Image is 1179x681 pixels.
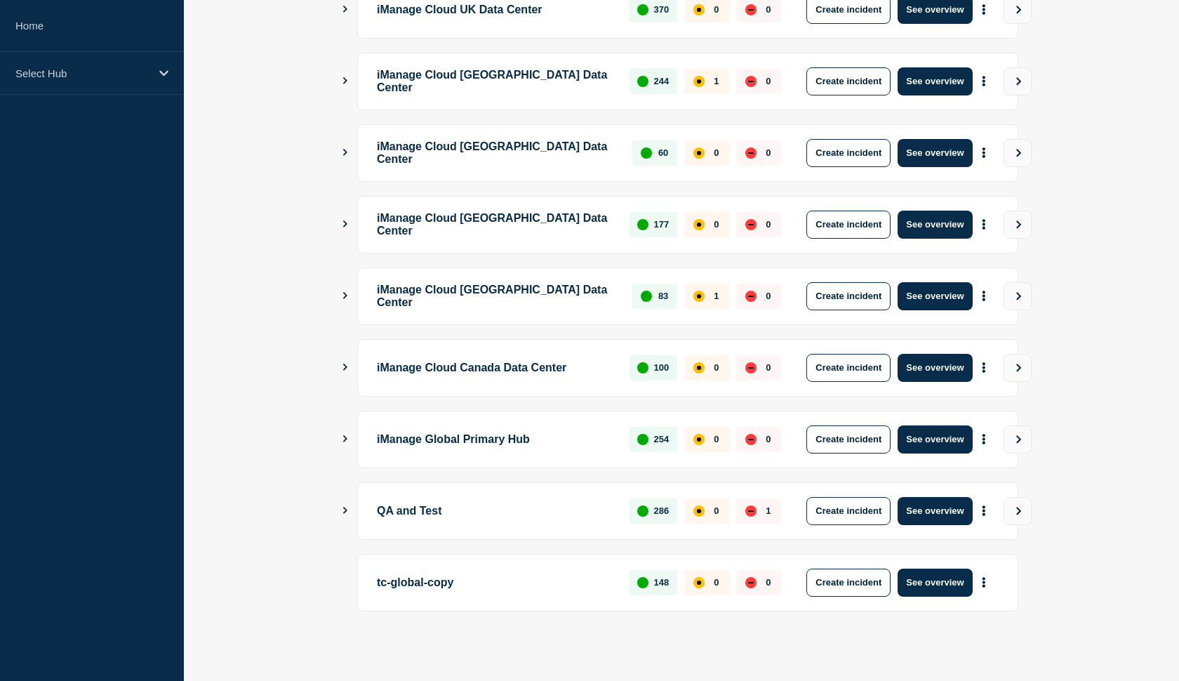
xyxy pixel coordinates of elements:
[641,147,652,159] div: up
[654,577,670,588] p: 148
[745,505,757,517] div: down
[745,434,757,445] div: down
[654,362,670,373] p: 100
[342,76,349,86] button: Show Connected Hubs
[714,4,719,15] p: 0
[766,147,771,158] p: 0
[766,577,771,588] p: 0
[658,147,668,158] p: 60
[714,147,719,158] p: 0
[377,67,613,95] p: iManage Cloud [GEOGRAPHIC_DATA] Data Center
[1004,497,1032,525] button: View
[898,282,972,310] button: See overview
[898,211,972,239] button: See overview
[766,505,771,516] p: 1
[1004,354,1032,382] button: View
[637,4,648,15] div: up
[745,362,757,373] div: down
[766,219,771,230] p: 0
[654,219,670,230] p: 177
[745,76,757,87] div: down
[342,505,349,516] button: Show Connected Hubs
[377,354,613,382] p: iManage Cloud Canada Data Center
[1004,139,1032,167] button: View
[377,282,616,310] p: iManage Cloud [GEOGRAPHIC_DATA] Data Center
[975,498,993,524] button: More actions
[342,4,349,15] button: Show Connected Hubs
[806,282,891,310] button: Create incident
[714,291,719,301] p: 1
[766,362,771,373] p: 0
[693,577,705,588] div: affected
[745,291,757,302] div: down
[766,4,771,15] p: 0
[637,219,648,230] div: up
[766,434,771,444] p: 0
[898,139,972,167] button: See overview
[377,139,616,167] p: iManage Cloud [GEOGRAPHIC_DATA] Data Center
[714,362,719,373] p: 0
[745,219,757,230] div: down
[714,577,719,588] p: 0
[377,497,613,525] p: QA and Test
[898,67,972,95] button: See overview
[637,434,648,445] div: up
[693,434,705,445] div: affected
[15,67,150,79] p: Select Hub
[654,4,670,15] p: 370
[975,140,993,166] button: More actions
[806,67,891,95] button: Create incident
[806,425,891,454] button: Create incident
[898,354,972,382] button: See overview
[975,569,993,595] button: More actions
[766,291,771,301] p: 0
[806,569,891,597] button: Create incident
[714,76,719,86] p: 1
[975,211,993,237] button: More actions
[693,147,705,159] div: affected
[1004,282,1032,310] button: View
[693,505,705,517] div: affected
[342,291,349,301] button: Show Connected Hubs
[714,505,719,516] p: 0
[898,497,972,525] button: See overview
[342,434,349,444] button: Show Connected Hubs
[342,362,349,373] button: Show Connected Hubs
[766,76,771,86] p: 0
[637,362,648,373] div: up
[342,147,349,158] button: Show Connected Hubs
[975,426,993,452] button: More actions
[637,76,648,87] div: up
[693,291,705,302] div: affected
[975,283,993,309] button: More actions
[975,68,993,94] button: More actions
[641,291,652,302] div: up
[658,291,668,301] p: 83
[745,577,757,588] div: down
[806,354,891,382] button: Create incident
[654,505,670,516] p: 286
[714,434,719,444] p: 0
[1004,67,1032,95] button: View
[806,497,891,525] button: Create incident
[693,76,705,87] div: affected
[654,76,670,86] p: 244
[342,219,349,230] button: Show Connected Hubs
[377,211,613,239] p: iManage Cloud [GEOGRAPHIC_DATA] Data Center
[745,4,757,15] div: down
[693,4,705,15] div: affected
[806,211,891,239] button: Create incident
[1004,211,1032,239] button: View
[637,577,648,588] div: up
[1004,425,1032,454] button: View
[693,362,705,373] div: affected
[654,434,670,444] p: 254
[377,425,613,454] p: iManage Global Primary Hub
[714,219,719,230] p: 0
[975,355,993,381] button: More actions
[693,219,705,230] div: affected
[898,425,972,454] button: See overview
[898,569,972,597] button: See overview
[806,139,891,167] button: Create incident
[745,147,757,159] div: down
